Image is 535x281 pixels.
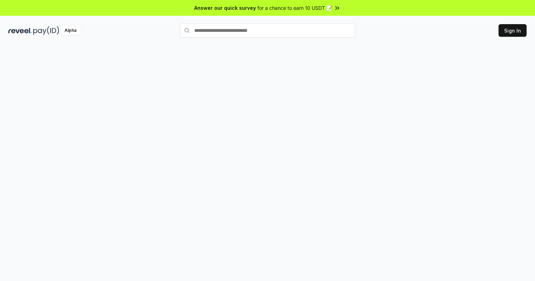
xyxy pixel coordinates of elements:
img: reveel_dark [8,26,32,35]
span: for a chance to earn 10 USDT 📝 [257,4,332,12]
button: Sign In [499,24,527,37]
div: Alpha [61,26,80,35]
img: pay_id [33,26,59,35]
span: Answer our quick survey [194,4,256,12]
